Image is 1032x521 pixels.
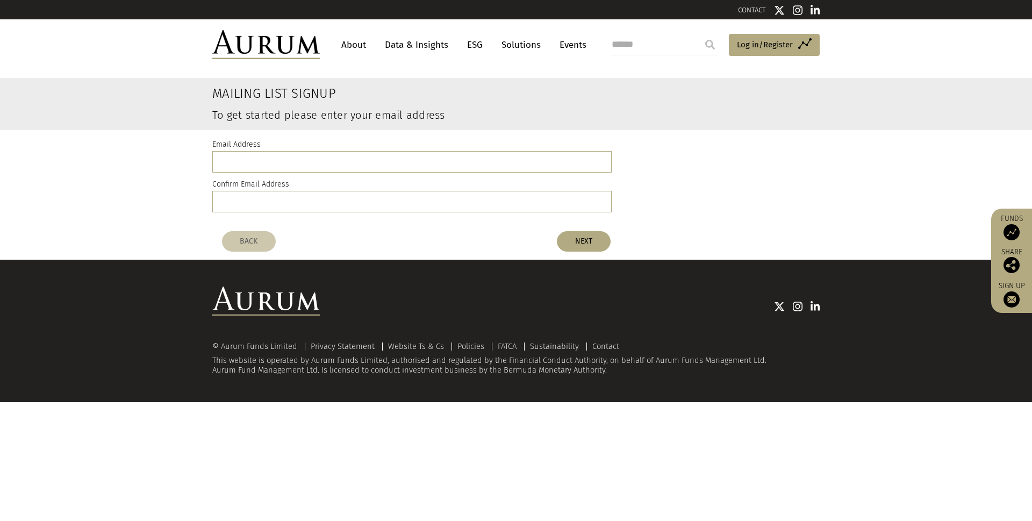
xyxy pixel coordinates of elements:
[222,231,276,252] button: BACK
[1004,224,1020,240] img: Access Funds
[379,35,454,55] a: Data & Insights
[530,341,579,351] a: Sustainability
[592,341,619,351] a: Contact
[212,342,820,375] div: This website is operated by Aurum Funds Limited, authorised and regulated by the Financial Conduc...
[811,5,820,16] img: Linkedin icon
[498,341,517,351] a: FATCA
[212,30,320,59] img: Aurum
[311,341,375,351] a: Privacy Statement
[997,248,1027,273] div: Share
[793,301,802,312] img: Instagram icon
[774,301,785,312] img: Twitter icon
[1004,257,1020,273] img: Share this post
[388,341,444,351] a: Website Ts & Cs
[496,35,546,55] a: Solutions
[212,86,716,102] h2: Mailing List Signup
[699,34,721,55] input: Submit
[793,5,802,16] img: Instagram icon
[212,178,289,191] label: Confirm Email Address
[738,6,766,14] a: CONTACT
[212,110,716,120] h3: To get started please enter your email address
[212,138,261,151] label: Email Address
[729,34,820,56] a: Log in/Register
[336,35,371,55] a: About
[997,214,1027,240] a: Funds
[774,5,785,16] img: Twitter icon
[1004,291,1020,308] img: Sign up to our newsletter
[462,35,488,55] a: ESG
[212,287,320,316] img: Aurum Logo
[554,35,586,55] a: Events
[737,38,793,51] span: Log in/Register
[557,231,611,252] button: NEXT
[811,301,820,312] img: Linkedin icon
[457,341,484,351] a: Policies
[997,281,1027,308] a: Sign up
[212,342,303,351] div: © Aurum Funds Limited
